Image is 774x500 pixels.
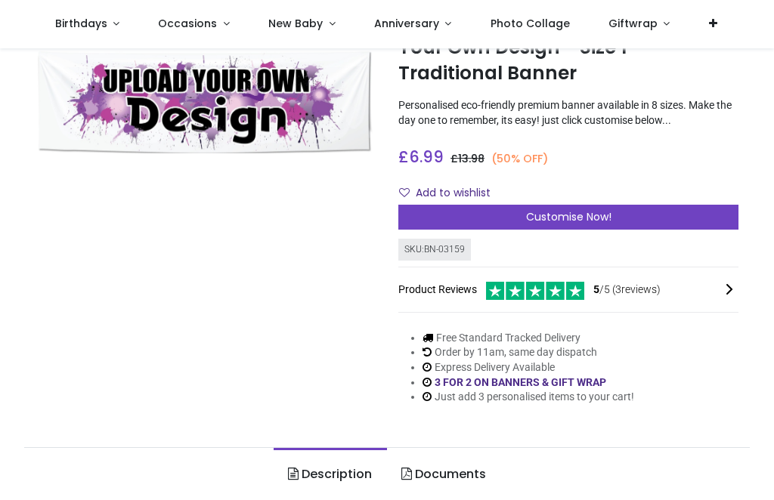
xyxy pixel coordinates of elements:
li: Express Delivery Available [423,360,634,375]
li: Free Standard Tracked Delivery [423,331,634,346]
span: Occasions [158,16,217,31]
span: New Baby [268,16,323,31]
span: Customise Now! [526,209,611,224]
span: 6.99 [409,146,444,168]
span: £ [398,146,444,168]
div: SKU: BN-03159 [398,239,471,261]
small: (50% OFF) [491,151,549,166]
p: Personalised eco-friendly premium banner available in 8 sizes. Make the day one to remember, its ... [398,98,738,128]
button: Add to wishlistAdd to wishlist [398,181,503,206]
span: Giftwrap [608,16,658,31]
span: /5 ( 3 reviews) [593,282,661,298]
span: Photo Collage [491,16,570,31]
li: Order by 11am, same day dispatch [423,345,634,360]
span: 13.98 [458,151,485,166]
span: Birthdays [55,16,107,31]
span: Anniversary [374,16,439,31]
a: 3 FOR 2 ON BANNERS & GIFT WRAP [435,376,606,388]
li: Just add 3 personalised items to your cart! [423,390,634,405]
span: 5 [593,283,599,295]
span: £ [450,151,485,166]
i: Add to wishlist [399,187,410,198]
img: Custom Banner Printing - Upload Your Own Design - Size 1 - Traditional Banner [36,52,376,154]
div: Product Reviews [398,279,738,300]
